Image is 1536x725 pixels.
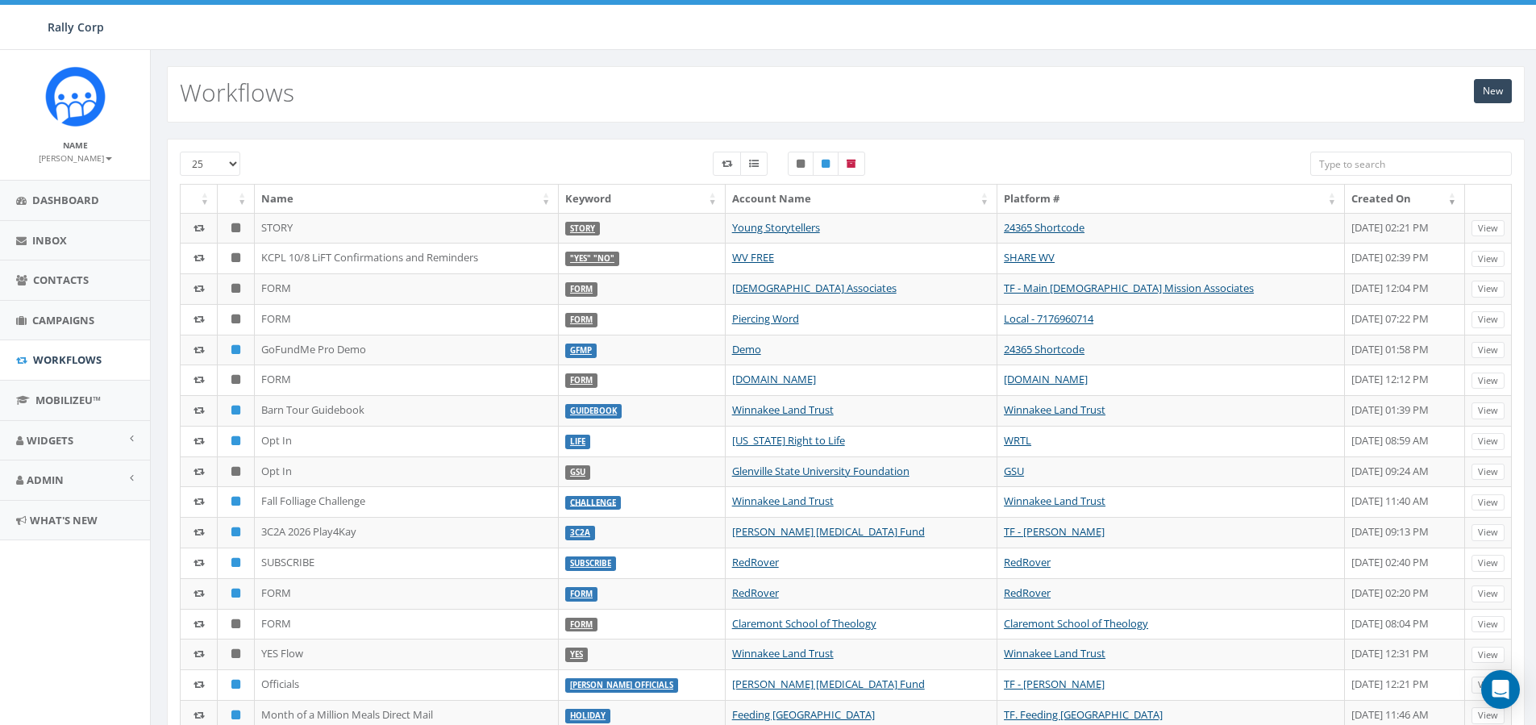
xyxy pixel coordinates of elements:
a: View [1471,524,1505,541]
i: Unpublished [231,223,240,233]
a: [DOMAIN_NAME] [1004,372,1088,386]
a: View [1471,402,1505,419]
td: FORM [255,609,559,640]
span: Workflows [33,352,102,367]
a: RedRover [732,585,779,600]
a: [PERSON_NAME] [MEDICAL_DATA] Fund [732,677,925,691]
td: SUBSCRIBE [255,548,559,578]
td: YES Flow [255,639,559,669]
a: SUBSCRIBE [570,558,611,569]
td: FORM [255,304,559,335]
a: Local - 7176960714 [1004,311,1093,326]
a: Winnakee Land Trust [732,646,834,660]
td: [DATE] 01:39 PM [1345,395,1465,426]
a: Guidebook [570,406,617,416]
a: [PERSON_NAME] Officials [570,680,673,690]
a: [DEMOGRAPHIC_DATA] Associates [732,281,897,295]
td: STORY [255,213,559,244]
a: RedRover [1004,585,1051,600]
small: Name [63,140,88,151]
img: Icon_1.png [45,66,106,127]
td: [DATE] 12:31 PM [1345,639,1465,669]
span: What's New [30,513,98,527]
a: View [1471,433,1505,450]
a: View [1471,251,1505,268]
i: Unpublished [231,283,240,294]
i: Unpublished [231,252,240,263]
a: Glenville State University Foundation [732,464,910,478]
th: : activate to sort column ascending [181,185,218,213]
a: YES [570,649,583,660]
a: View [1471,677,1505,694]
td: [DATE] 09:24 AM [1345,456,1465,487]
a: RedRover [732,555,779,569]
a: Demo [732,342,761,356]
td: [DATE] 12:04 PM [1345,273,1465,304]
a: View [1471,585,1505,602]
a: View [1471,311,1505,328]
a: Winnakee Land Trust [1004,402,1105,417]
a: View [1471,647,1505,664]
a: Claremont School of Theology [1004,616,1148,631]
td: FORM [255,273,559,304]
td: KCPL 10/8 LiFT Confirmations and Reminders [255,243,559,273]
a: Winnakee Land Trust [1004,646,1105,660]
a: "YES" "NO" [570,253,614,264]
a: RedRover [1004,555,1051,569]
a: TF. Feeding [GEOGRAPHIC_DATA] [1004,707,1163,722]
a: LIFE [570,436,585,447]
label: Workflow [713,152,741,176]
td: [DATE] 02:20 PM [1345,578,1465,609]
td: FORM [255,578,559,609]
i: Published [231,679,240,690]
span: Campaigns [32,313,94,327]
a: Winnakee Land Trust [1004,494,1105,508]
td: [DATE] 02:40 PM [1345,548,1465,578]
td: [DATE] 08:59 AM [1345,426,1465,456]
a: New [1474,79,1512,103]
a: View [1471,373,1505,390]
i: Published [231,710,240,720]
a: View [1471,616,1505,633]
i: Published [231,344,240,355]
i: Published [231,527,240,537]
td: [DATE] 02:39 PM [1345,243,1465,273]
a: Winnakee Land Trust [732,402,834,417]
i: Unpublished [231,648,240,659]
i: Unpublished [231,466,240,477]
i: Published [231,557,240,568]
a: Winnakee Land Trust [732,494,834,508]
a: WRTL [1004,433,1031,448]
a: 3C2A [570,527,590,538]
td: Officials [255,669,559,700]
a: 24365 Shortcode [1004,342,1084,356]
input: Type to search [1310,152,1512,176]
span: Inbox [32,233,67,248]
h2: Workflows [180,79,294,106]
td: [DATE] 08:04 PM [1345,609,1465,640]
i: Unpublished [231,374,240,385]
span: Admin [27,473,64,487]
a: WV FREE [732,250,774,265]
a: View [1471,555,1505,572]
span: Dashboard [32,193,99,207]
span: MobilizeU™ [35,393,101,407]
a: Feeding [GEOGRAPHIC_DATA] [732,707,875,722]
a: View [1471,281,1505,298]
span: Rally Corp [48,19,104,35]
a: SHARE WV [1004,250,1055,265]
a: TF - Main [DEMOGRAPHIC_DATA] Mission Associates [1004,281,1254,295]
th: Name: activate to sort column ascending [255,185,559,213]
td: FORM [255,365,559,395]
i: Published [231,496,240,506]
label: Archived [838,152,865,176]
a: FORM [570,284,593,294]
i: Unpublished [231,619,240,629]
a: View [1471,464,1505,481]
a: HOLIDAY [570,710,606,721]
a: GSU [1004,464,1024,478]
a: [DOMAIN_NAME] [732,372,816,386]
a: FORM [570,375,593,385]
td: [DATE] 11:40 AM [1345,486,1465,517]
td: Fall Folliage Challenge [255,486,559,517]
